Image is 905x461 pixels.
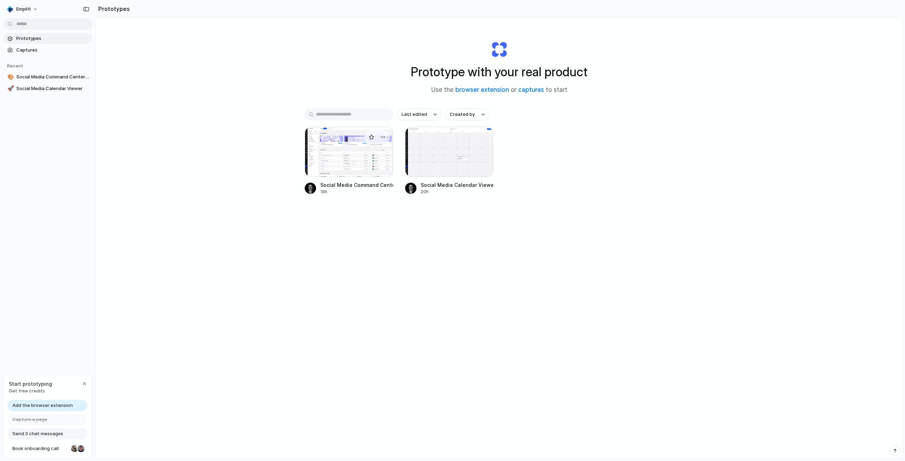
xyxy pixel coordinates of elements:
[12,430,63,437] span: Send 3 chat messages
[7,400,87,411] a: Add the browser extension
[421,181,494,189] div: Social Media Calendar Viewer
[70,444,79,453] div: Nicole Kubica
[95,5,130,13] h2: Prototypes
[6,73,13,81] button: 🎨
[7,63,23,69] span: Recent
[431,85,567,95] span: Use the or to start
[421,189,494,195] div: 20h
[518,86,544,93] a: captures
[12,416,47,423] span: Capture a page
[12,402,73,409] span: Add the browser extension
[7,84,12,93] div: 🚀
[6,85,13,92] button: 🚀
[402,111,427,118] span: Last edited
[16,85,89,92] span: Social Media Calendar Viewer
[16,35,89,42] span: Prototypes
[305,127,393,195] a: Social Media Command Center DashboardSocial Media Command Center Dashboard19h
[4,72,92,82] a: 🎨Social Media Command Center Dashboard
[455,86,509,93] a: browser extension
[12,445,68,452] span: Book onboarding call
[9,380,52,388] span: Start prototyping
[405,127,494,195] a: Social Media Calendar ViewerSocial Media Calendar Viewer20h
[16,6,31,13] span: Emplifi
[450,111,475,118] span: Created by
[445,108,489,120] button: Created by
[9,388,52,395] span: Get free credits
[4,45,92,55] a: Captures
[7,443,87,454] a: Book onboarding call
[320,189,393,195] div: 19h
[411,63,588,81] h1: Prototype with your real product
[77,444,85,453] div: Christian Iacullo
[4,33,92,44] a: Prototypes
[397,108,441,120] button: Last edited
[4,4,42,15] button: Emplifi
[320,181,393,189] div: Social Media Command Center Dashboard
[7,73,12,81] div: 🎨
[16,47,89,54] span: Captures
[16,73,89,81] span: Social Media Command Center Dashboard
[4,83,92,94] a: 🚀Social Media Calendar Viewer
